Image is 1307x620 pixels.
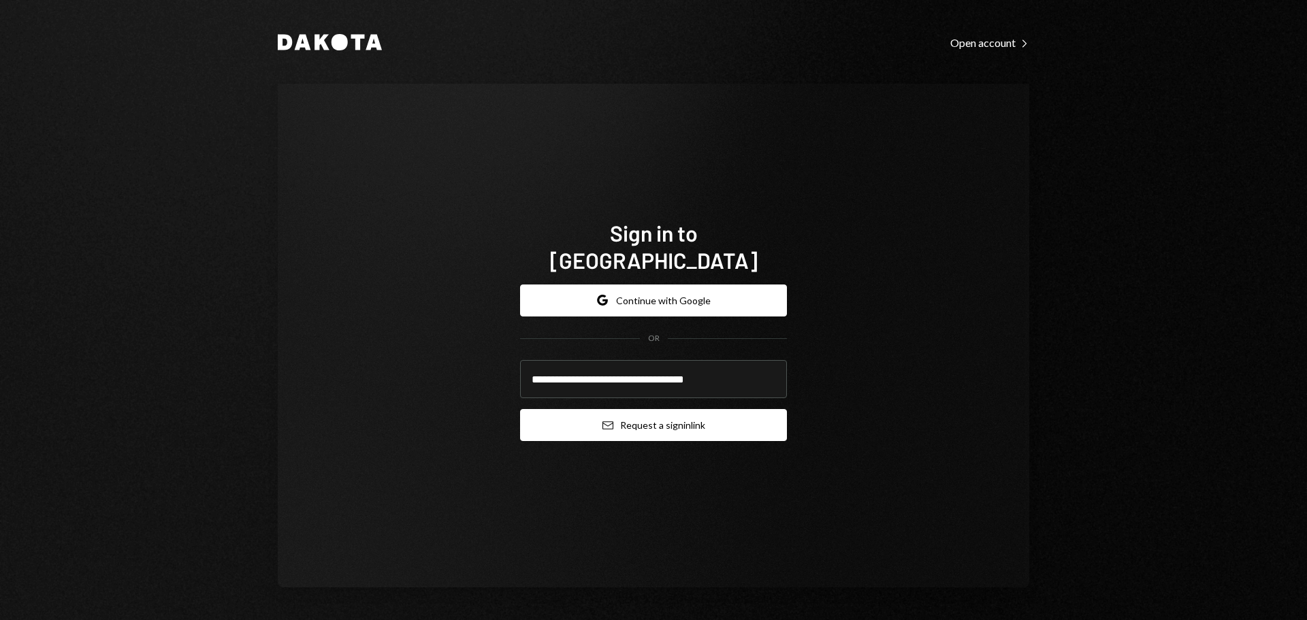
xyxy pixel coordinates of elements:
[950,35,1029,50] a: Open account
[950,36,1029,50] div: Open account
[520,219,787,274] h1: Sign in to [GEOGRAPHIC_DATA]
[520,284,787,316] button: Continue with Google
[648,333,660,344] div: OR
[520,409,787,441] button: Request a signinlink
